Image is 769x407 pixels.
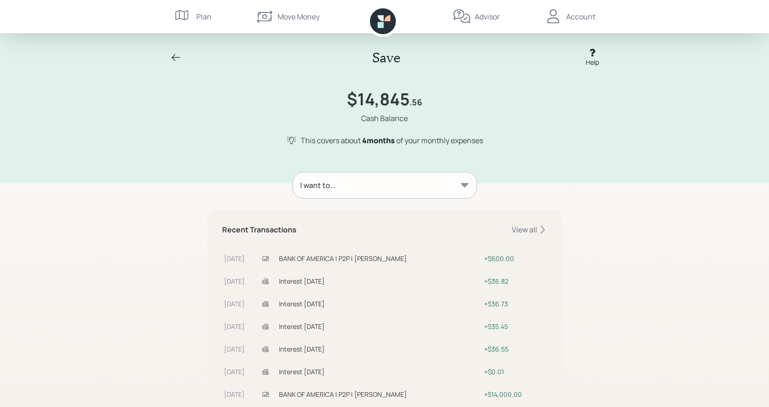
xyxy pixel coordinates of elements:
[410,97,422,108] h4: .56
[361,113,408,124] div: Cash Balance
[279,299,480,309] div: Interest [DATE]
[224,367,259,377] div: [DATE]
[484,299,545,309] div: $36.73
[512,225,547,235] div: View all
[362,135,395,146] span: 4 month s
[586,57,599,67] div: Help
[222,225,297,234] h5: Recent Transactions
[301,135,483,146] div: This covers about of your monthly expenses
[279,389,480,399] div: BANK OF AMERICA | P2P | [PERSON_NAME]
[372,50,400,66] h2: Save
[566,11,595,22] div: Account
[300,180,336,191] div: I want to...
[484,389,545,399] div: $14,000.00
[475,11,500,22] div: Advisor
[279,254,480,263] div: BANK OF AMERICA | P2P | [PERSON_NAME]
[484,322,545,331] div: $35.45
[224,254,259,263] div: [DATE]
[484,344,545,354] div: $36.55
[279,322,480,331] div: Interest [DATE]
[224,344,259,354] div: [DATE]
[279,344,480,354] div: Interest [DATE]
[224,299,259,309] div: [DATE]
[279,367,480,377] div: Interest [DATE]
[196,11,212,22] div: Plan
[347,89,410,109] h1: $14,845
[279,276,480,286] div: Interest [DATE]
[484,367,545,377] div: $0.01
[278,11,320,22] div: Move Money
[484,276,545,286] div: $36.82
[484,254,545,263] div: $600.00
[224,276,259,286] div: [DATE]
[224,322,259,331] div: [DATE]
[224,389,259,399] div: [DATE]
